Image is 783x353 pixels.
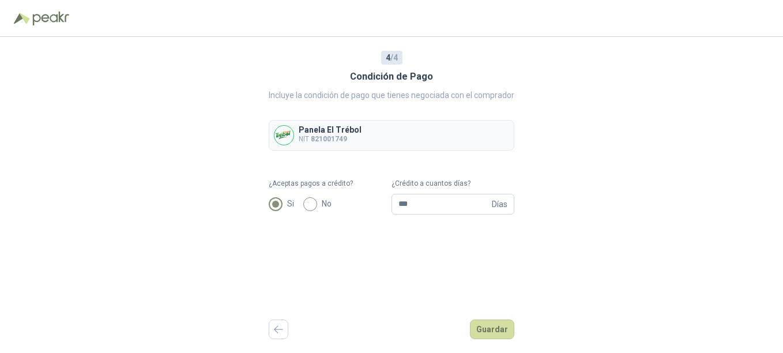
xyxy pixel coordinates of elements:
b: 821001749 [311,135,347,143]
label: ¿Aceptas pagos a crédito? [269,178,391,189]
p: Incluye la condición de pago que tienes negociada con el comprador [269,89,514,102]
p: NIT [299,134,362,145]
p: Panela El Trébol [299,126,362,134]
img: Logo [14,13,30,24]
span: No [317,197,336,210]
b: 4 [386,53,390,62]
img: Peakr [32,12,69,25]
button: Guardar [470,320,514,339]
span: / 4 [386,51,398,64]
span: Si [283,197,299,210]
label: ¿Crédito a cuantos días? [391,178,514,189]
h3: Condición de Pago [350,69,433,84]
span: Días [492,194,507,214]
img: Company Logo [274,126,293,145]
